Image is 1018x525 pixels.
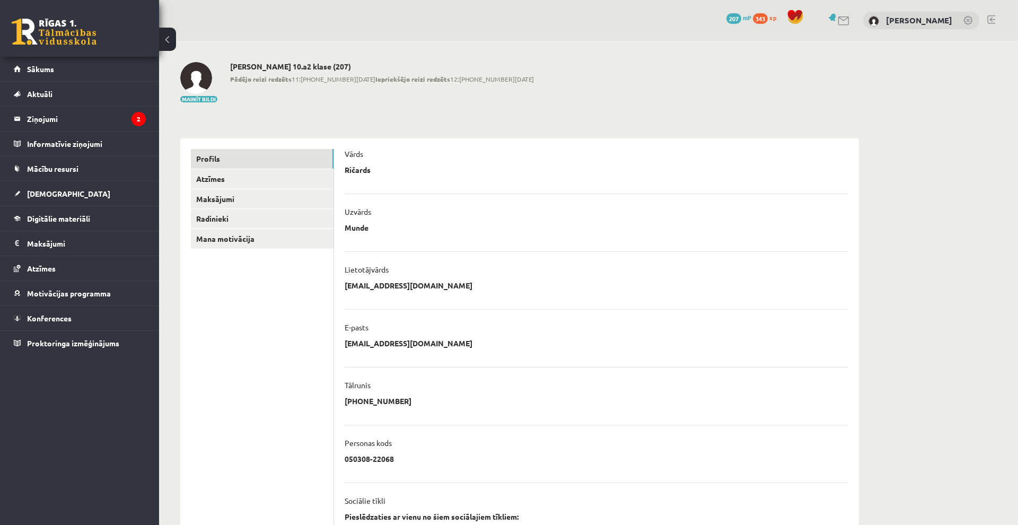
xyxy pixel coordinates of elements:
p: Tālrunis [345,380,371,390]
a: Mācību resursi [14,156,146,181]
a: Informatīvie ziņojumi [14,132,146,156]
strong: Pieslēdzaties ar vienu no šiem sociālajiem tīkliem: [345,512,519,521]
legend: Informatīvie ziņojumi [27,132,146,156]
a: 207 mP [726,13,751,22]
a: Motivācijas programma [14,281,146,305]
span: 343 [753,13,768,24]
a: Digitālie materiāli [14,206,146,231]
a: Atzīmes [191,169,334,189]
a: Ziņojumi2 [14,107,146,131]
a: Profils [191,149,334,169]
p: 050308-22068 [345,454,394,463]
a: Maksājumi [14,231,146,256]
span: Aktuāli [27,89,52,99]
span: Sākums [27,64,54,74]
p: [PHONE_NUMBER] [345,396,411,406]
span: 11:[PHONE_NUMBER][DATE] 12:[PHONE_NUMBER][DATE] [230,74,534,84]
img: Ričards Munde [180,62,212,94]
a: Konferences [14,306,146,330]
a: Radinieki [191,209,334,229]
p: Sociālie tīkli [345,496,385,505]
p: E-pasts [345,322,368,332]
p: Lietotājvārds [345,265,389,274]
a: Rīgas 1. Tālmācības vidusskola [12,19,96,45]
a: [PERSON_NAME] [886,15,952,25]
span: 207 [726,13,741,24]
a: Maksājumi [191,189,334,209]
p: Uzvārds [345,207,371,216]
span: Digitālie materiāli [27,214,90,223]
b: Iepriekšējo reizi redzēts [375,75,450,83]
span: Konferences [27,313,72,323]
legend: Ziņojumi [27,107,146,131]
a: Aktuāli [14,82,146,106]
i: 2 [131,112,146,126]
a: Mana motivācija [191,229,334,249]
a: Sākums [14,57,146,81]
span: [DEMOGRAPHIC_DATA] [27,189,110,198]
p: Ričards [345,165,371,174]
p: Munde [345,223,368,232]
legend: Maksājumi [27,231,146,256]
p: [EMAIL_ADDRESS][DOMAIN_NAME] [345,338,472,348]
a: 343 xp [753,13,782,22]
span: mP [743,13,751,22]
h2: [PERSON_NAME] 10.a2 klase (207) [230,62,534,71]
p: Personas kods [345,438,392,448]
a: Proktoringa izmēģinājums [14,331,146,355]
p: [EMAIL_ADDRESS][DOMAIN_NAME] [345,281,472,290]
span: Mācību resursi [27,164,78,173]
p: Vārds [345,149,363,159]
img: Ričards Munde [868,16,879,27]
span: xp [769,13,776,22]
b: Pēdējo reizi redzēts [230,75,292,83]
a: Atzīmes [14,256,146,281]
button: Mainīt bildi [180,96,217,102]
a: [DEMOGRAPHIC_DATA] [14,181,146,206]
span: Motivācijas programma [27,288,111,298]
span: Proktoringa izmēģinājums [27,338,119,348]
span: Atzīmes [27,264,56,273]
